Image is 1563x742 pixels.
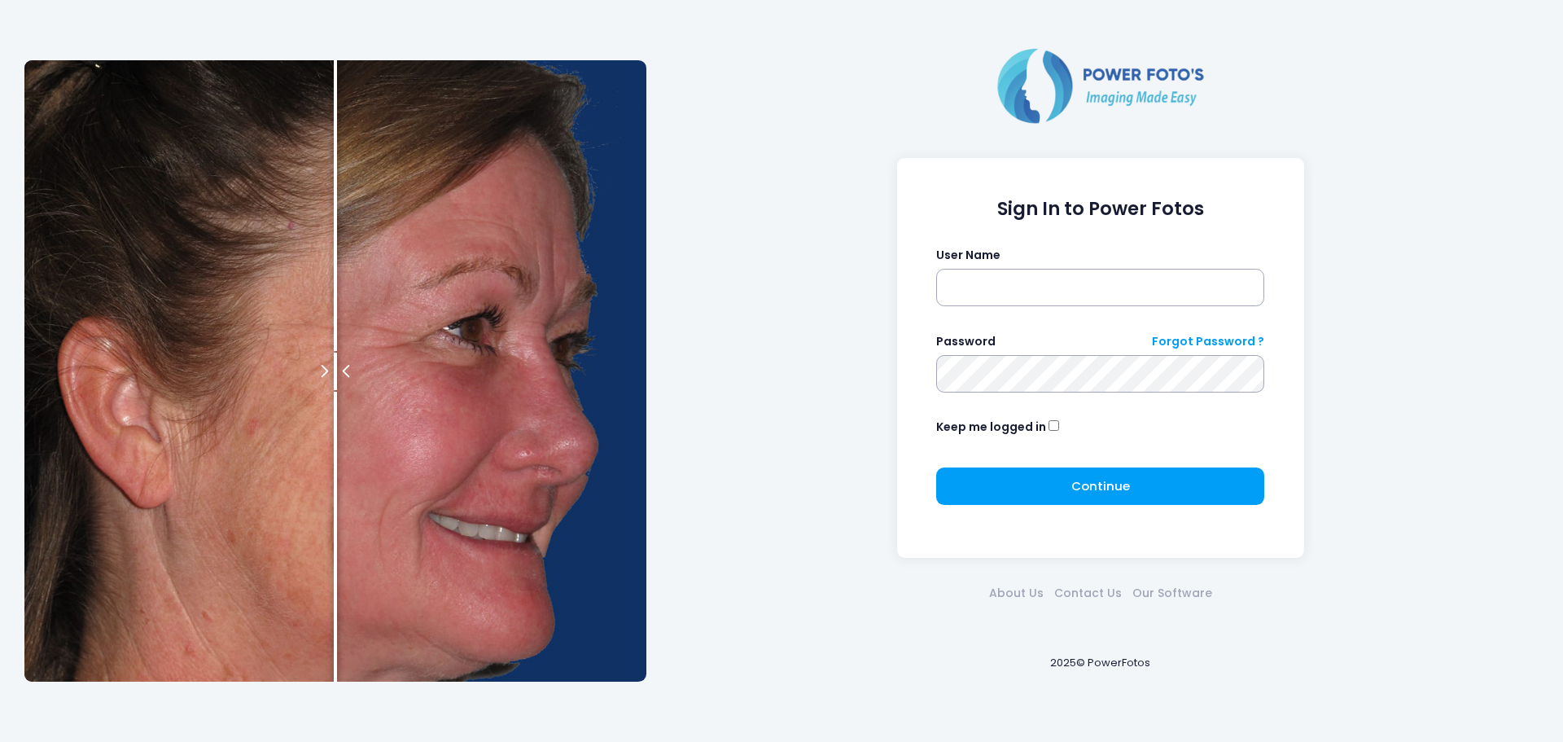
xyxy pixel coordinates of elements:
label: User Name [936,247,1000,264]
a: About Us [983,585,1049,602]
label: Keep me logged in [936,419,1046,436]
div: 2025© PowerFotos [662,628,1539,697]
a: Forgot Password ? [1152,333,1264,350]
h1: Sign In to Power Fotos [936,198,1264,220]
span: Continue [1071,477,1130,494]
a: Our Software [1127,585,1217,602]
label: Password [936,333,996,350]
img: Logo [991,45,1211,126]
a: Contact Us [1049,585,1127,602]
button: Continue [936,468,1264,505]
